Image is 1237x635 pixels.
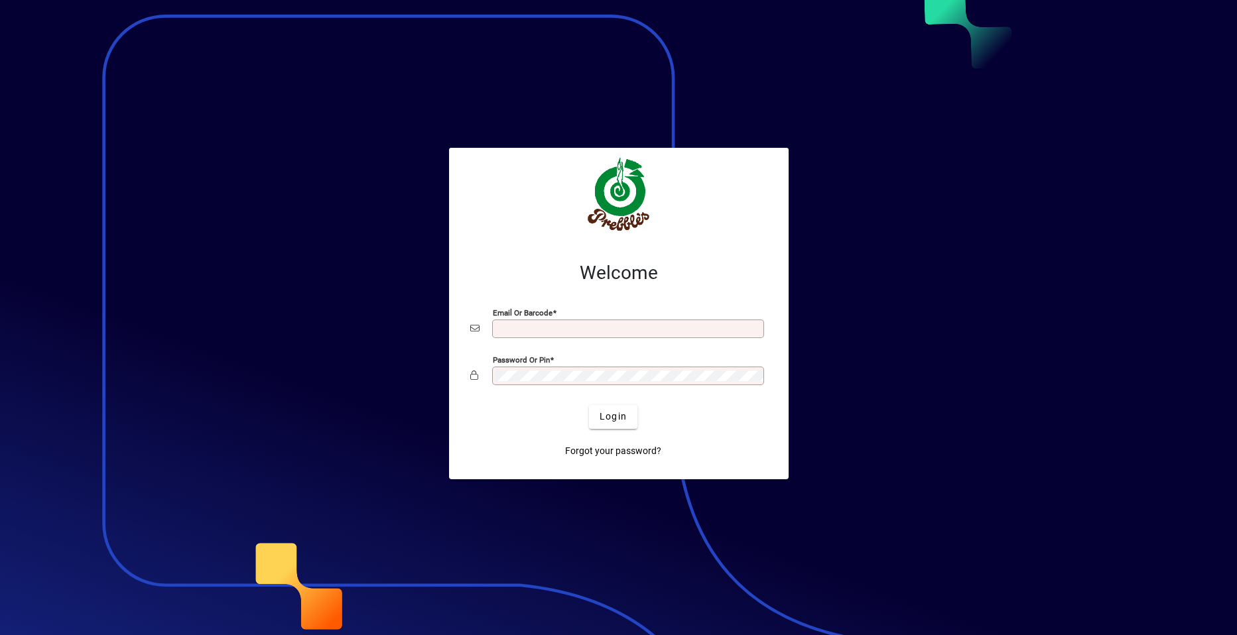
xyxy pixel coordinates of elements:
[589,405,637,429] button: Login
[493,308,553,317] mat-label: Email or Barcode
[565,444,661,458] span: Forgot your password?
[560,439,667,463] a: Forgot your password?
[493,355,550,364] mat-label: Password or Pin
[600,410,627,424] span: Login
[470,262,767,284] h2: Welcome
